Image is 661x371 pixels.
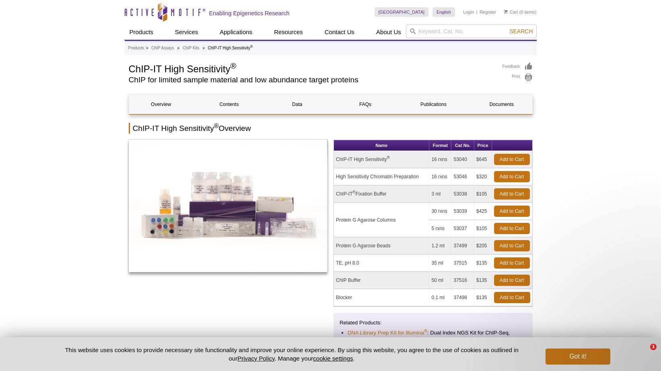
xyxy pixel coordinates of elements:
td: 0.1 ml [429,289,451,306]
button: Search [507,28,535,35]
a: Products [125,24,158,40]
li: ChIP-IT High Sensitivity [208,46,253,50]
a: ChIP Kits [183,45,200,52]
th: Cat No. [451,140,474,151]
td: $205 [474,237,492,255]
a: Applications [215,24,257,40]
input: Keyword, Cat. No. [406,24,537,38]
p: Related Products: [340,319,527,327]
td: 53037 [451,220,474,237]
th: Price [474,140,492,151]
sup: ® [424,328,427,333]
a: Cart [504,9,518,15]
th: Name [334,140,429,151]
td: 50 ml [429,272,451,289]
td: High Sensitivity Chromatin Preparation [334,168,429,185]
a: Print [502,73,533,82]
td: $425 [474,203,492,220]
td: 37515 [451,255,474,272]
span: 1 [650,344,657,350]
a: Add to Cart [494,275,530,286]
a: Add to Cart [494,240,530,251]
a: Add to Cart [494,292,530,303]
a: About Us [371,24,406,40]
td: 53040 [451,151,474,168]
a: Data [265,95,329,114]
button: Got it! [546,349,610,365]
td: $135 [474,272,492,289]
a: Add to Cart [494,206,530,217]
td: 16 rxns [429,151,451,168]
li: (0 items) [504,7,537,17]
li: » [146,46,148,50]
td: $105 [474,220,492,237]
td: $105 [474,185,492,203]
sup: ® [352,190,355,194]
td: ChIP-IT High Sensitivity [334,151,429,168]
td: ChIP-IT Fixation Buffer [334,185,429,203]
li: » [202,46,205,50]
td: Protein G Agarose Columns [334,203,429,237]
a: Documents [469,95,533,114]
a: [GEOGRAPHIC_DATA] [375,7,429,17]
td: 30 rxns [429,203,451,220]
h2: ChIP for limited sample material and low abundance target proteins [129,76,494,84]
a: Contents [197,95,261,114]
td: 3 ml [429,185,451,203]
li: » [177,46,180,50]
td: 53039 [451,203,474,220]
td: 37499 [451,237,474,255]
td: 37498 [451,289,474,306]
a: Privacy Policy [237,355,274,362]
span: Search [509,28,533,35]
img: ChIP-IT High Sensitivity Kit [129,140,328,272]
a: Contact Us [320,24,359,40]
sup: ® [250,45,253,49]
a: Add to Cart [494,171,530,182]
th: Format [429,140,451,151]
td: 5 rxns [429,220,451,237]
h1: ChIP-IT High Sensitivity [129,62,494,74]
td: $645 [474,151,492,168]
td: $320 [474,168,492,185]
a: Feedback [502,62,533,71]
button: cookie settings [313,355,353,362]
td: TE, pH 8.0 [334,255,429,272]
td: 53046 [451,168,474,185]
td: 35 ml [429,255,451,272]
a: Add to Cart [494,257,530,269]
a: Login [463,9,474,15]
a: Add to Cart [494,223,530,234]
td: Blocker [334,289,429,306]
h2: Enabling Epigenetics Research [209,10,290,17]
td: Protein G Agarose Beads [334,237,429,255]
a: DNA Library Prep Kit for Illumina® [348,329,427,337]
a: English [432,7,455,17]
li: : Dual Index NGS Kit for ChIP-Seq, CUT&RUN, and ds methylated DNA assays [348,329,519,345]
a: Overview [129,95,193,114]
td: 37516 [451,272,474,289]
sup: ® [214,122,219,129]
a: Services [170,24,203,40]
a: Add to Cart [494,188,530,200]
a: ChIP Assays [151,45,174,52]
td: $135 [474,255,492,272]
sup: ® [387,155,390,160]
img: Your Cart [504,10,508,14]
li: | [476,7,478,17]
td: 16 rxns [429,168,451,185]
h2: ChIP-IT High Sensitivity Overview [129,123,533,134]
sup: ® [230,61,236,70]
a: FAQs [333,95,397,114]
a: Resources [269,24,308,40]
iframe: Intercom live chat [634,344,653,363]
a: Products [128,45,144,52]
p: This website uses cookies to provide necessary site functionality and improve your online experie... [51,346,533,363]
td: $135 [474,289,492,306]
td: ChIP Buffer [334,272,429,289]
a: Register [480,9,496,15]
a: Add to Cart [494,154,530,165]
td: 53038 [451,185,474,203]
a: Publications [402,95,465,114]
td: 1.2 ml [429,237,451,255]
